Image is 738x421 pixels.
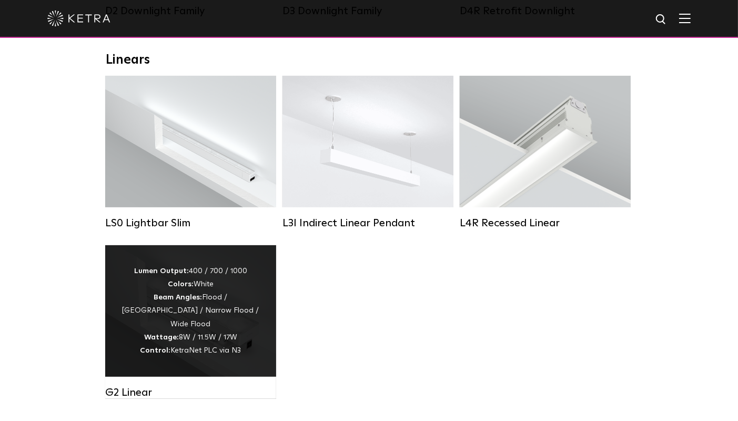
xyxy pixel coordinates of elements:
div: LS0 Lightbar Slim [105,217,276,229]
a: G2 Linear Lumen Output:400 / 700 / 1000Colors:WhiteBeam Angles:Flood / [GEOGRAPHIC_DATA] / Narrow... [105,245,276,399]
strong: Control: [140,347,171,354]
strong: Lumen Output: [134,267,189,275]
div: Linears [106,53,632,68]
a: L4R Recessed Linear Lumen Output:400 / 600 / 800 / 1000Colors:White / BlackControl:Lutron Clear C... [460,76,631,229]
div: G2 Linear [105,386,276,399]
img: search icon [655,13,668,26]
div: L3I Indirect Linear Pendant [282,217,453,229]
a: L3I Indirect Linear Pendant Lumen Output:400 / 600 / 800 / 1000Housing Colors:White / BlackContro... [282,76,453,229]
strong: Beam Angles: [154,294,203,301]
strong: Wattage: [144,334,179,341]
img: ketra-logo-2019-white [47,11,110,26]
div: L4R Recessed Linear [460,217,631,229]
div: 400 / 700 / 1000 White Flood / [GEOGRAPHIC_DATA] / Narrow Flood / Wide Flood 8W / 11.5W / 17W Ket... [121,265,260,357]
a: LS0 Lightbar Slim Lumen Output:200 / 350Colors:White / BlackControl:X96 Controller [105,76,276,229]
strong: Colors: [168,280,194,288]
img: Hamburger%20Nav.svg [679,13,691,23]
